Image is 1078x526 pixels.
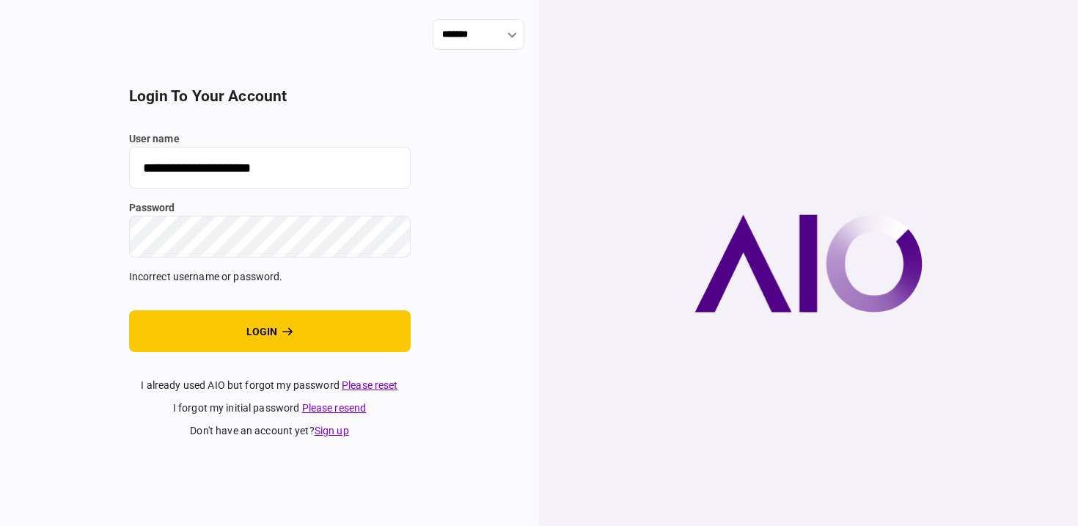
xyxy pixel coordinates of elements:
[694,214,923,313] img: AIO company logo
[129,87,411,106] h2: login to your account
[129,131,411,147] label: user name
[129,200,411,216] label: password
[129,269,411,285] div: Incorrect username or password.
[433,19,524,50] input: show language options
[315,425,349,436] a: Sign up
[129,378,411,393] div: I already used AIO but forgot my password
[129,423,411,439] div: don't have an account yet ?
[129,216,411,257] input: password
[129,147,411,189] input: user name
[129,401,411,416] div: I forgot my initial password
[302,402,367,414] a: Please resend
[342,379,398,391] a: Please reset
[129,310,411,352] button: login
